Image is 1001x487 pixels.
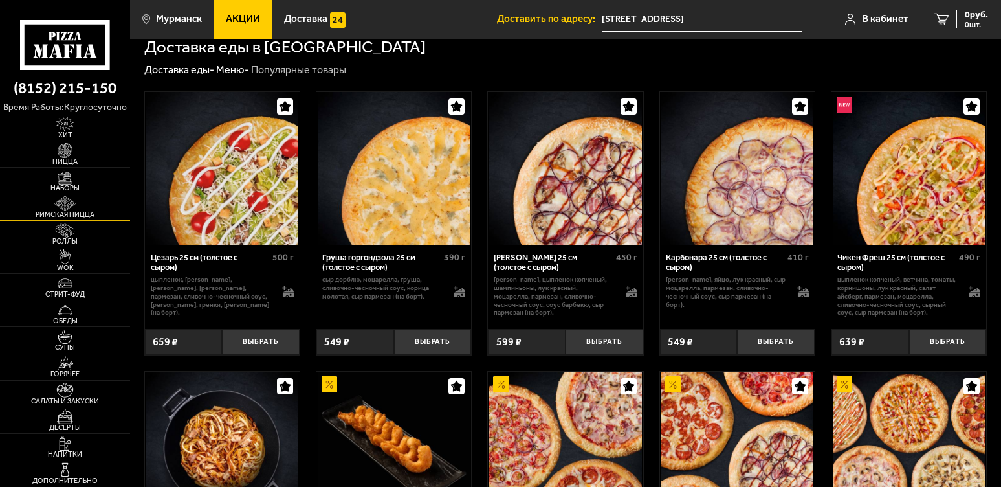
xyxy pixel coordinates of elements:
p: цыпленок, [PERSON_NAME], [PERSON_NAME], [PERSON_NAME], пармезан, сливочно-чесночный соус, [PERSON... [151,276,272,317]
button: Выбрать [737,329,815,354]
button: Выбрать [394,329,472,354]
img: Акционный [322,376,337,392]
img: Акционный [837,376,852,392]
img: Карбонара 25 см (толстое с сыром) [661,92,813,245]
button: Выбрать [566,329,643,354]
img: 15daf4d41897b9f0e9f617042186c801.svg [330,12,346,28]
span: 659 ₽ [153,337,178,347]
img: Груша горгондзола 25 см (толстое с сыром) [318,92,470,245]
div: Цезарь 25 см (толстое с сыром) [151,253,269,273]
img: Цезарь 25 см (толстое с сыром) [146,92,298,245]
span: 599 ₽ [496,337,522,347]
span: 410 г [787,252,809,263]
img: Акционный [665,376,681,392]
span: Мурманск [156,14,202,24]
a: Цезарь 25 см (толстое с сыром) [145,92,300,245]
span: 450 г [616,252,637,263]
span: 549 ₽ [324,337,349,347]
p: [PERSON_NAME], цыпленок копченый, шампиньоны, лук красный, моцарелла, пармезан, сливочно-чесночны... [494,276,615,317]
span: 0 руб. [965,10,988,19]
img: Чикен Барбекю 25 см (толстое с сыром) [489,92,642,245]
button: Выбрать [909,329,987,354]
div: [PERSON_NAME] 25 см (толстое с сыром) [494,253,612,273]
span: Доставка [284,14,327,24]
span: В кабинет [863,14,908,24]
span: 490 г [959,252,980,263]
img: Акционный [493,376,509,392]
a: Меню- [216,63,249,76]
div: Чикен Фреш 25 см (толстое с сыром) [837,253,956,273]
p: [PERSON_NAME], яйцо, лук красный, сыр Моцарелла, пармезан, сливочно-чесночный соус, сыр пармезан ... [666,276,787,310]
p: цыпленок копченый, ветчина, томаты, корнишоны, лук красный, салат айсберг, пармезан, моцарелла, с... [837,276,958,317]
div: Груша горгондзола 25 см (толстое с сыром) [322,253,441,273]
div: Популярные товары [251,63,346,77]
span: 639 ₽ [839,337,864,347]
input: Ваш адрес доставки [602,8,802,32]
h1: Доставка еды в [GEOGRAPHIC_DATA] [144,39,426,56]
div: Карбонара 25 см (толстое с сыром) [666,253,784,273]
span: Доставить по адресу: [497,14,602,24]
span: 500 г [272,252,294,263]
a: НовинкаЧикен Фреш 25 см (толстое с сыром) [831,92,986,245]
a: Карбонара 25 см (толстое с сыром) [660,92,815,245]
img: Чикен Фреш 25 см (толстое с сыром) [833,92,985,245]
span: 549 ₽ [668,337,693,347]
button: Выбрать [222,329,300,354]
span: 0 шт. [965,21,988,28]
p: сыр дорблю, моцарелла, груша, сливочно-чесночный соус, корица молотая, сыр пармезан (на борт). [322,276,443,301]
a: Доставка еды- [144,63,214,76]
span: Акции [226,14,260,24]
a: Чикен Барбекю 25 см (толстое с сыром) [488,92,643,245]
span: 390 г [444,252,465,263]
a: Груша горгондзола 25 см (толстое с сыром) [316,92,471,245]
img: Новинка [837,97,852,113]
